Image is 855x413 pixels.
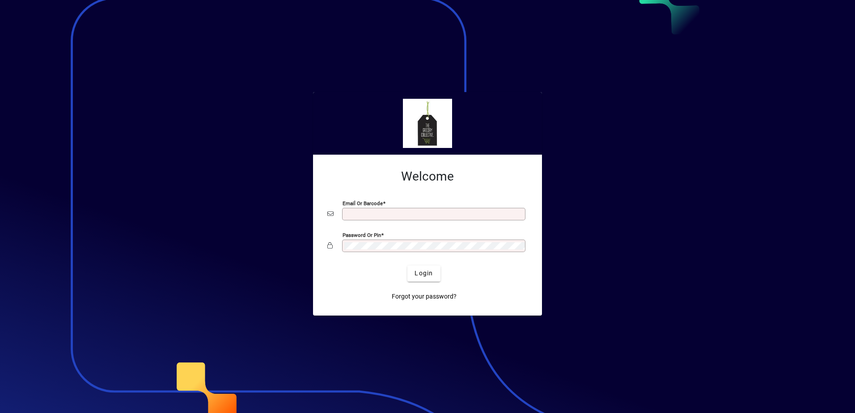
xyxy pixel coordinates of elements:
span: Login [415,269,433,278]
button: Login [407,265,440,282]
mat-label: Password or Pin [343,232,381,238]
a: Forgot your password? [388,289,460,305]
h2: Welcome [327,169,528,184]
mat-label: Email or Barcode [343,200,383,206]
span: Forgot your password? [392,292,457,301]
